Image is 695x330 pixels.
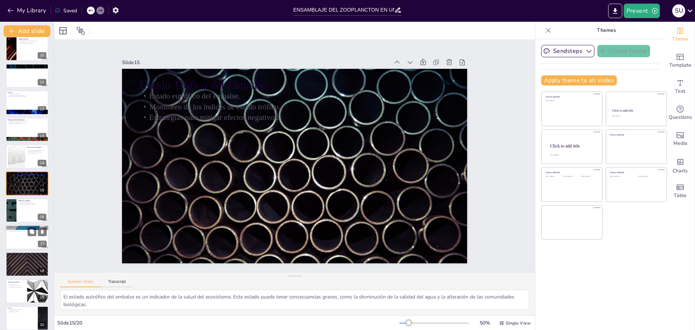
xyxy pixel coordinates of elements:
p: Variaciones en la biomasa del zooplancton. [8,228,47,229]
div: Add a table [666,178,695,204]
div: Click to add title [610,133,662,136]
div: s U [672,4,685,17]
p: Estrategias para mitigar efectos negativos. [143,96,454,139]
div: 13 [38,133,46,139]
div: 12 [38,106,46,113]
p: Análisis de Componentes Principales [8,253,46,255]
p: Facilitar el entendimiento de la metodología. [8,96,46,97]
span: Questions [669,113,692,121]
p: Importancia del análisis estadístico. [8,258,46,259]
p: Themes [554,22,658,39]
span: Table [674,192,687,200]
div: 10 [38,52,46,59]
div: 16 [38,214,46,220]
p: Llamado a la acción. [8,312,36,313]
div: 16 [6,199,49,222]
p: Indicador de la calidad del agua. [8,122,46,123]
div: 12 [6,91,49,114]
div: 50 % [476,319,493,326]
span: Theme [672,35,688,43]
button: Present [624,4,660,18]
p: Estado Trófico del Embalse [8,172,46,175]
div: 13 [6,118,49,142]
textarea: El estado eutrófico del embalse es un indicador de la salud del ecosistema. Este estado puede ten... [60,290,529,310]
div: 18 [6,252,49,276]
p: Herramienta para la gestión y conservación. [8,123,46,124]
p: Anexos [8,92,46,94]
div: Saved [55,7,77,14]
p: Tablas y figuras adicionales. [8,93,46,95]
button: Export to PowerPoint [608,4,622,18]
p: Inclusión de artículos científicos. [8,66,46,68]
div: Add images, graphics, shapes or video [666,126,695,152]
button: Transcript [101,279,133,287]
p: Monitoreo de los índices de estado trófico. [144,85,455,129]
div: Get real-time input from your audience [666,100,695,126]
input: Insert title [293,5,394,15]
p: Relación con la composición del zooplancton. [8,256,46,258]
p: Estudios a largo plazo. [8,284,25,285]
p: Importancia del Zooplancton [8,118,46,121]
div: Slide 15 [132,41,399,76]
button: Delete Slide [38,227,47,236]
div: Click to add text [546,176,562,177]
button: Add slide [4,25,50,37]
p: Estado eutrófico del embalse. [146,75,456,118]
div: Click to add text [563,176,580,177]
div: Click to add body [550,154,596,156]
p: Perspectivas Futuras [8,281,25,283]
p: Estrategias para mitigar efectos negativos. [8,177,46,178]
p: Fuente de alimento para otros organismos. [27,150,46,151]
div: 15 [6,171,49,195]
p: Resultados de Biomasa [8,226,47,228]
div: Add charts and graphs [666,152,695,178]
div: 11 [38,79,46,85]
button: Apply theme to all slides [541,75,617,85]
div: Click to add title [546,96,597,98]
div: 15 [38,187,46,193]
div: Slide 15 / 20 [57,319,399,326]
div: Change the overall theme [666,22,695,48]
div: Add text boxes [666,74,695,100]
div: 18 [38,268,46,274]
p: Estado eutrófico del embalse. [8,174,46,176]
div: Click to add title [546,171,597,174]
p: Bibliografía [8,65,46,67]
div: 11 [6,64,49,88]
div: Click to add text [638,176,661,177]
p: Agradecimiento a la audiencia. [8,309,36,310]
div: Click to add text [581,176,597,177]
p: Papel en el equilibrio del ecosistema. [27,152,46,154]
p: Estado Trófico del Embalse [147,61,458,110]
div: 20 [38,322,46,328]
div: Click to add text [612,116,660,117]
p: Cierre [8,307,36,309]
div: 19 [38,295,46,301]
div: 10 [6,37,49,60]
button: Sendsteps [541,45,594,57]
span: Charts [673,167,688,175]
p: Consumidores primarios en las cadenas tróficas. [8,120,46,122]
p: Conservación de la biodiversidad. [8,287,25,288]
p: Fomento de la consulta [PERSON_NAME]. [8,69,46,71]
p: Monitoreo de los índices de estado trófico. [8,175,46,177]
p: Complemento a los resultados del estudio. [8,95,46,96]
p: Agradecimiento a la [GEOGRAPHIC_DATA]. [18,40,46,41]
div: 17 [38,241,47,247]
p: Relación con los niveles de nutrientes. [8,229,47,231]
div: Click to add text [546,100,597,102]
div: Add ready made slides [666,48,695,74]
span: Template [669,61,691,69]
p: Implicaciones para la salud del ecosistema. [8,230,47,232]
div: 19 [6,279,49,303]
p: Importancia del estudio. [8,310,36,312]
div: Click to add title [550,143,597,148]
button: Create theme [597,45,650,57]
div: Layout [57,25,69,37]
div: 20 [6,306,49,330]
div: 14 [38,160,46,166]
button: Speaker Notes [60,279,101,287]
div: Click to add text [610,176,633,177]
p: Reconocimiento a los colaboradores. [18,41,46,43]
div: 17 [5,225,49,250]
